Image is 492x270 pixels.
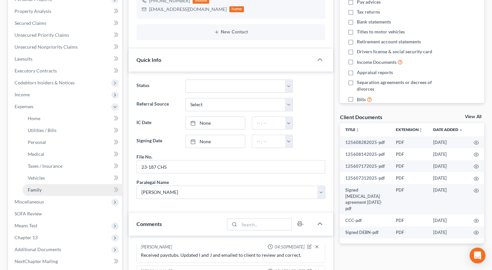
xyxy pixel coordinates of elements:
[433,127,463,132] a: Date Added expand_more
[22,112,122,124] a: Home
[28,187,42,193] span: Family
[137,160,325,173] input: --
[186,117,245,129] a: None
[9,29,122,41] a: Unsecured Priority Claims
[252,117,285,129] input: -- : --
[15,20,46,26] span: Secured Claims
[22,148,122,160] a: Medical
[340,136,391,148] td: 125608282025-pdf
[391,160,428,172] td: PDF
[22,136,122,148] a: Personal
[9,255,122,267] a: NextChapter Mailing
[340,113,382,120] div: Client Documents
[136,221,162,227] span: Comments
[22,172,122,184] a: Vehicles
[15,80,75,85] span: Codebtors Insiders & Notices
[15,32,69,38] span: Unsecured Priority Claims
[133,116,182,130] label: IC Date
[9,208,122,220] a: SOFA Review
[340,214,391,226] td: CCC-pdf
[391,214,428,226] td: PDF
[28,151,44,157] span: Medical
[149,6,227,13] div: [EMAIL_ADDRESS][DOMAIN_NAME]
[15,44,78,50] span: Unsecured Nonpriority Claims
[357,9,380,15] span: Tax returns
[470,247,485,263] div: Open Intercom Messenger
[428,148,468,160] td: [DATE]
[28,163,62,169] span: Taxes / Insurance
[28,127,57,133] span: Utilities / Bills
[428,184,468,214] td: [DATE]
[391,184,428,214] td: PDF
[340,184,391,214] td: Signed [MEDICAL_DATA] agreement [DATE]-pdf
[229,6,244,12] div: home
[340,148,391,160] td: 125608142025-pdf
[391,148,428,160] td: PDF
[428,160,468,172] td: [DATE]
[15,235,38,240] span: Chapter 13
[136,179,169,186] div: Paralegal Name
[391,172,428,184] td: PDF
[252,135,285,148] input: -- : --
[419,128,423,132] i: unfold_more
[357,96,366,103] span: Bills
[391,226,428,238] td: PDF
[15,56,32,62] span: Lawsuits
[15,8,51,14] span: Property Analysis
[141,252,321,258] div: Received paystubs. Updated I and J and emailed to client to review and correct.
[274,244,304,250] span: 04:50PM[DATE]
[396,127,423,132] a: Extensionunfold_more
[22,184,122,196] a: Family
[136,57,161,63] span: Quick Info
[28,139,46,145] span: Personal
[340,172,391,184] td: 125607312025-pdf
[428,136,468,148] td: [DATE]
[15,211,42,216] span: SOFA Review
[357,59,397,66] span: Income Documents
[9,5,122,17] a: Property Analysis
[136,153,152,160] div: File No.
[141,244,172,250] div: [PERSON_NAME]
[428,172,468,184] td: [DATE]
[340,226,391,238] td: Signed DEBN-pdf
[357,79,442,92] span: Separation agreements or decrees of divorces
[15,68,57,73] span: Executory Contracts
[357,19,391,25] span: Bank statements
[355,128,359,132] i: unfold_more
[15,247,61,252] span: Additional Documents
[357,28,405,35] span: Titles to motor vehicles
[357,38,421,45] span: Retirement account statements
[428,214,468,226] td: [DATE]
[133,98,182,111] label: Referral Source
[357,48,432,55] span: Drivers license & social security card
[357,69,393,76] span: Appraisal reports
[28,115,40,121] span: Home
[345,127,359,132] a: Titleunfold_more
[22,160,122,172] a: Taxes / Insurance
[9,53,122,65] a: Lawsuits
[15,104,33,109] span: Expenses
[391,136,428,148] td: PDF
[133,135,182,148] label: Signing Date
[15,223,37,228] span: Means Test
[15,258,58,264] span: NextChapter Mailing
[15,199,44,204] span: Miscellaneous
[428,226,468,238] td: [DATE]
[9,17,122,29] a: Secured Claims
[9,65,122,77] a: Executory Contracts
[239,219,292,230] input: Search...
[340,160,391,172] td: 125607172025-pdf
[186,135,245,148] a: None
[9,41,122,53] a: Unsecured Nonpriority Claims
[15,92,30,97] span: Income
[22,124,122,136] a: Utilities / Bills
[28,175,45,181] span: Vehicles
[459,128,463,132] i: expand_more
[142,29,320,35] button: New Contact
[133,79,182,93] label: Status
[465,114,481,119] a: View All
